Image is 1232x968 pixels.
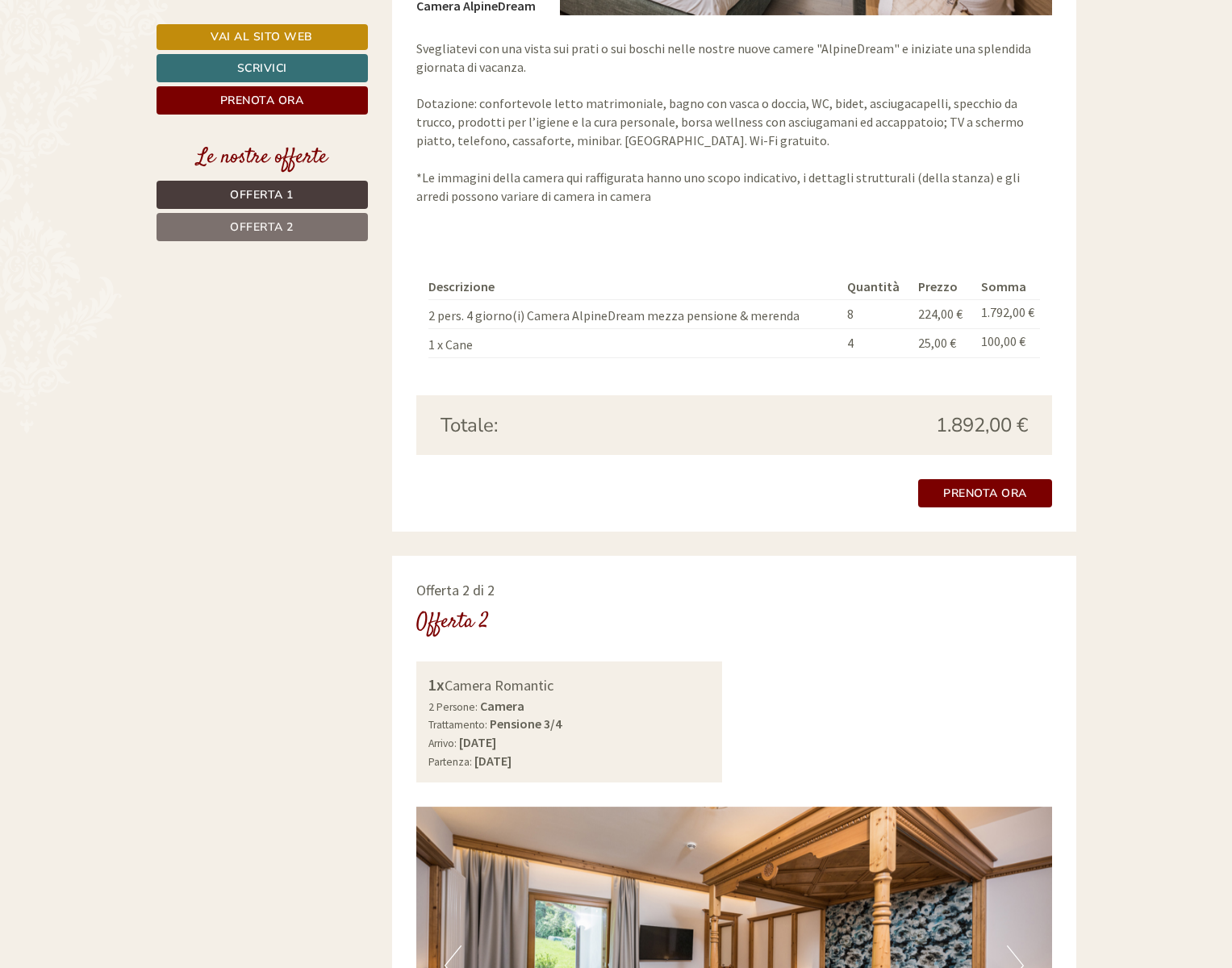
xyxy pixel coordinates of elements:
[428,736,457,750] small: Arrivo:
[428,718,487,732] small: Trattamento:
[841,329,912,358] td: 4
[428,674,445,695] b: 1x
[428,300,841,329] td: 2 pers. 4 giorno(i) Camera AlpineDream mezza pensione & merenda
[416,607,489,637] div: Offerta 2
[918,306,963,322] span: 224,00 €
[490,716,562,732] b: Pensione 3/4
[553,425,637,453] button: Invia
[474,753,512,769] b: [DATE]
[841,300,912,329] td: 8
[918,335,956,351] span: 25,00 €
[428,755,472,769] small: Partenza:
[480,698,524,714] b: Camera
[918,479,1052,507] a: Prenota ora
[399,47,612,60] div: Lei
[157,143,368,173] div: Le nostre offerte
[428,274,841,299] th: Descrizione
[230,219,294,235] span: Offerta 2
[399,78,612,90] small: 13:42
[428,674,710,697] div: Camera Romantic
[428,411,734,439] div: Totale:
[459,734,496,750] b: [DATE]
[975,329,1040,358] td: 100,00 €
[428,700,478,714] small: 2 Persone:
[975,274,1040,299] th: Somma
[975,300,1040,329] td: 1.792,00 €
[841,274,912,299] th: Quantità
[157,24,368,50] a: Vai al sito web
[912,274,974,299] th: Prezzo
[230,187,294,202] span: Offerta 1
[428,329,841,358] td: 1 x Cane
[390,44,624,93] div: Buon giorno, come possiamo aiutarla?
[157,86,368,115] a: Prenota ora
[416,581,495,599] span: Offerta 2 di 2
[157,54,368,82] a: Scrivici
[416,40,1052,206] p: Svegliatevi con una vista sui prati o sui boschi nelle nostre nuove camere "AlpineDream" e inizia...
[936,411,1028,439] span: 1.892,00 €
[289,12,347,40] div: [DATE]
